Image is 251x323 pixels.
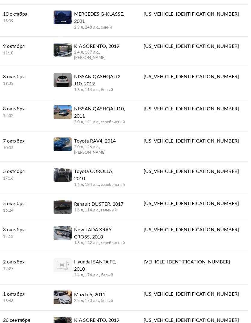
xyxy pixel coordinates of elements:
[135,220,248,239] a: [US_VEHICLE_IDENTIFICATION_NUMBER]
[45,131,135,161] a: Toyota RAV4, 20142.0 л, 146 л.c., [PERSON_NAME]
[135,37,248,56] a: [US_VEHICLE_IDENTIFICATION_NUMBER]
[45,285,135,310] a: Mazda 6, 20112.5 л, 170 л.c., белый
[74,201,123,208] div: Renault DUSTER, 2017
[135,131,248,151] a: [US_VEHICLE_IDENTIFICATION_NUMBER]
[3,176,36,181] div: 17:16
[3,146,36,151] div: 10:32
[45,99,135,131] a: NISSAN QASHQAI J10, 20112.0 л, 141 л.c., серебристый
[3,266,36,272] div: 12:27
[74,298,113,304] div: 2.5 л, 170 л.c., белый
[74,11,125,25] div: MERCEDES G-KLASSE, 2021
[3,234,36,240] div: 15:13
[74,88,125,93] div: 1.6 л, 114 л.c., белый
[45,194,135,220] a: Renault DUSTER, 20171.6 л, 114 л.c., зеленый
[144,105,239,112] div: [US_VEHICLE_IDENTIFICATION_NUMBER]
[3,81,36,87] div: 19:33
[3,51,36,56] div: 11:10
[74,258,125,273] div: Hyundai SANTA FE, 2010
[74,208,123,213] div: 1.6 л, 114 л.c., зеленый
[74,105,125,120] div: NISSAN QASHQAI J10, 2011
[45,67,135,99] a: NISSAN QASHQAI+2 J10, 20121.6 л, 114 л.c., белый
[74,145,125,155] div: 2.0 л, 146 л.c., [PERSON_NAME]
[74,226,125,241] div: New LADA XRAY CROSS, 2018
[3,208,36,214] div: 16:24
[3,291,36,298] div: 1 октября
[135,99,248,118] a: [US_VEHICLE_IDENTIFICATION_NUMBER]
[3,11,36,18] div: 10 октября
[3,299,36,304] div: 15:48
[74,182,125,188] div: 1.6 л, 124 л.c., серебристый
[3,113,36,119] div: 12:32
[3,137,36,145] div: 7 октября
[144,137,239,145] div: [US_VEHICLE_IDENTIFICATION_NUMBER]
[45,252,135,284] a: Hyundai SANTA FE, 20102.4 л, 174 л.c., белый
[135,252,248,272] a: [VEHICLE_IDENTIFICATION_NUMBER]
[3,43,36,50] div: 9 октября
[3,258,36,266] div: 2 октября
[74,25,125,30] div: 2.9 л, 248 л.c., синий
[144,226,239,233] div: [US_VEHICLE_IDENTIFICATION_NUMBER]
[144,73,239,80] div: [US_VEHICLE_IDENTIFICATION_NUMBER]
[45,162,135,194] a: Toyota COROLLA, 20101.6 л, 124 л.c., серебристый
[74,137,125,145] div: Toyota RAV4, 2014
[135,67,248,86] a: [US_VEHICLE_IDENTIFICATION_NUMBER]
[3,73,36,80] div: 8 октября
[74,291,113,298] div: Mazda 6, 2011
[45,5,135,36] a: MERCEDES G-KLASSE, 20212.9 л, 248 л.c., синий
[144,11,239,18] div: [US_VEHICLE_IDENTIFICATION_NUMBER]
[135,5,248,24] a: [US_VEHICLE_IDENTIFICATION_NUMBER]
[144,168,239,175] div: [US_VEHICLE_IDENTIFICATION_NUMBER]
[144,43,239,50] div: [US_VEHICLE_IDENTIFICATION_NUMBER]
[74,50,125,61] div: 2.4 л, 187 л.c., [PERSON_NAME]
[74,73,125,88] div: NISSAN QASHQAI+2 J10, 2012
[74,241,125,246] div: 1.8 л, 122 л.c., серебристый
[144,258,239,266] div: [VEHICLE_IDENTIFICATION_NUMBER]
[74,120,125,125] div: 2.0 л, 141 л.c., серебристый
[3,19,36,24] div: 13:09
[3,200,36,207] div: 5 октября
[144,291,239,298] div: [US_VEHICLE_IDENTIFICATION_NUMBER]
[135,194,248,213] a: [US_VEHICLE_IDENTIFICATION_NUMBER]
[45,37,135,67] a: KIA SORENTO, 20192.4 л, 187 л.c., [PERSON_NAME]
[135,285,248,304] a: [US_VEHICLE_IDENTIFICATION_NUMBER]
[45,220,135,252] a: New LADA XRAY CROSS, 20181.8 л, 122 л.c., серебристый
[144,200,239,207] div: [US_VEHICLE_IDENTIFICATION_NUMBER]
[74,43,125,50] div: KIA SORENTO, 2019
[3,105,36,112] div: 8 октября
[74,273,125,278] div: 2.4 л, 174 л.c., белый
[3,226,36,233] div: 3 октября
[135,162,248,181] a: [US_VEHICLE_IDENTIFICATION_NUMBER]
[74,168,125,182] div: Toyota COROLLA, 2010
[3,168,36,175] div: 5 октября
